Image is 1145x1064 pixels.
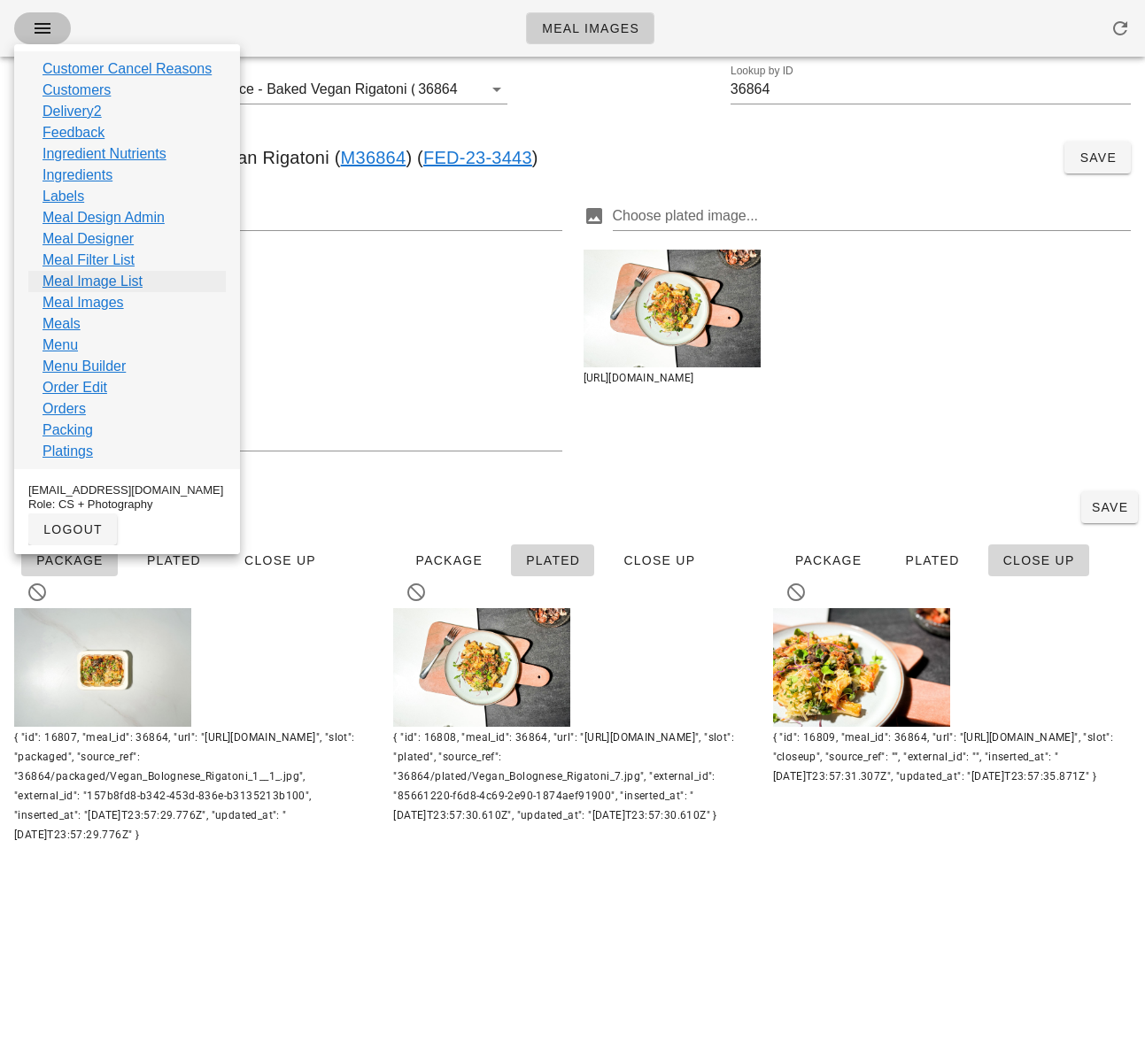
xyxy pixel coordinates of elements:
[1081,491,1138,523] button: Save
[43,377,107,398] a: Order Edit
[43,122,104,143] a: Feedback
[341,143,406,172] a: M36864
[43,522,103,536] span: logout
[393,731,734,821] span: { "id": 16808, "meal_id": 36864, "url": "[URL][DOMAIN_NAME]", "slot": "plated", "source_ref": "36...
[731,65,793,78] label: Lookup by ID
[414,81,458,98] div: 36864
[43,165,112,186] a: Ingredients
[28,497,226,512] div: Role: CS + Photography
[132,544,215,576] button: Plated
[988,544,1089,576] button: Close Up
[423,143,532,172] a: FED-23-3443
[43,271,143,292] a: Meal Image List
[511,544,594,576] button: Plated
[43,143,166,165] a: Ingredient Nutrients
[43,313,81,335] a: Meals
[400,544,497,576] button: Package
[21,544,118,576] button: Package
[1088,500,1131,514] span: Save
[525,553,580,567] span: Plated
[608,544,709,576] button: Close Up
[229,544,330,576] button: Close Up
[43,292,124,313] a: Meal Images
[1079,150,1117,165] span: Save
[43,420,93,441] a: Packing
[890,544,973,576] button: Plated
[43,398,86,420] a: Orders
[43,186,84,207] a: Labels
[43,335,78,356] a: Menu
[794,553,863,567] span: Package
[623,553,695,567] span: Close Up
[43,228,134,250] a: Meal Designer
[584,372,694,384] span: [URL][DOMAIN_NAME]
[28,483,226,497] div: [EMAIL_ADDRESS][DOMAIN_NAME]
[584,205,605,227] button: Choose plated image... prepended action
[43,80,111,101] a: Customers
[1064,142,1131,173] button: Save
[526,12,654,44] a: Meal Images
[414,553,483,567] span: Package
[43,58,212,80] a: Customer Cancel Reasons
[43,441,93,462] a: Platings
[14,731,355,841] span: { "id": 16807, "meal_id": 36864, "url": "[URL][DOMAIN_NAME]", "slot": "packaged", "source_ref": "...
[43,356,126,377] a: Menu Builder
[541,21,639,35] span: Meal Images
[43,207,165,228] a: Meal Design Admin
[244,553,316,567] span: Close Up
[146,553,201,567] span: Plated
[43,250,135,271] a: Meal Filter List
[780,544,877,576] button: Package
[35,553,104,567] span: Package
[904,553,959,567] span: Plated
[773,731,1114,783] span: { "id": 16809, "meal_id": 36864, "url": "[URL][DOMAIN_NAME]", "slot": "closeup", "source_ref": ""...
[1002,553,1075,567] span: Close Up
[28,513,117,545] button: logout
[43,101,102,122] a: Delivery2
